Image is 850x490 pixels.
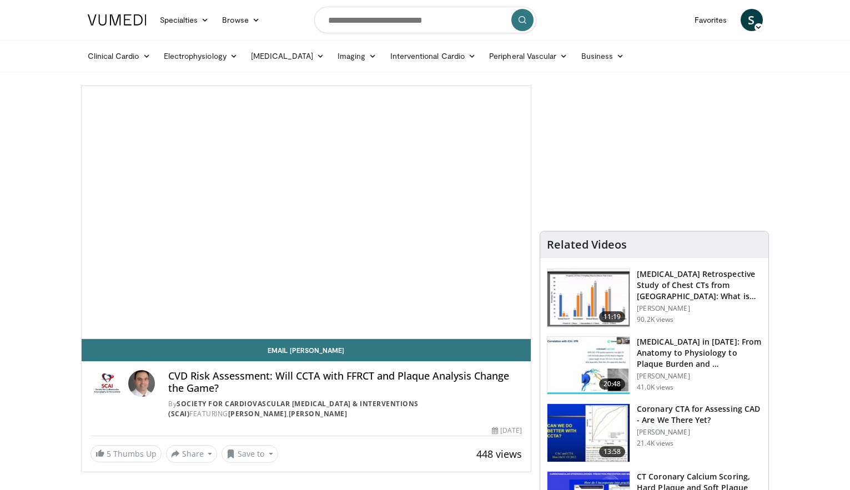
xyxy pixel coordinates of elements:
[637,383,673,392] p: 41.0K views
[90,370,124,397] img: Society for Cardiovascular Angiography & Interventions (SCAI)
[88,14,147,26] img: VuMedi Logo
[688,9,734,31] a: Favorites
[575,45,631,67] a: Business
[153,9,216,31] a: Specialties
[476,447,522,461] span: 448 views
[244,45,331,67] a: [MEDICAL_DATA]
[599,446,626,457] span: 13:58
[599,311,626,322] span: 11:19
[482,45,574,67] a: Peripheral Vascular
[107,448,111,459] span: 5
[637,315,673,324] p: 90.2K views
[82,339,531,361] a: Email [PERSON_NAME]
[599,378,626,390] span: 20:48
[228,409,287,418] a: [PERSON_NAME]
[168,399,419,418] a: Society for Cardiovascular [MEDICAL_DATA] & Interventions (SCAI)
[331,45,384,67] a: Imaging
[168,399,522,419] div: By FEATURING ,
[547,238,627,251] h4: Related Videos
[384,45,483,67] a: Interventional Cardio
[547,269,762,327] a: 11:19 [MEDICAL_DATA] Retrospective Study of Chest CTs from [GEOGRAPHIC_DATA]: What is the Re… [PE...
[128,370,155,397] img: Avatar
[571,85,738,224] iframe: Advertisement
[547,404,630,462] img: 34b2b9a4-89e5-4b8c-b553-8a638b61a706.150x105_q85_crop-smart_upscale.jpg
[314,7,536,33] input: Search topics, interventions
[168,370,522,394] h4: CVD Risk Assessment: Will CCTA with FFRCT and Plaque Analysis Change the Game?
[81,45,157,67] a: Clinical Cardio
[637,372,762,381] p: [PERSON_NAME]
[222,445,278,463] button: Save to
[547,336,762,395] a: 20:48 [MEDICAL_DATA] in [DATE]: From Anatomy to Physiology to Plaque Burden and … [PERSON_NAME] 4...
[637,403,762,426] h3: Coronary CTA for Assessing CAD - Are We There Yet?
[637,428,762,437] p: [PERSON_NAME]
[637,439,673,448] p: 21.4K views
[215,9,266,31] a: Browse
[492,426,522,436] div: [DATE]
[637,336,762,370] h3: [MEDICAL_DATA] in [DATE]: From Anatomy to Physiology to Plaque Burden and …
[289,409,348,418] a: [PERSON_NAME]
[166,445,218,463] button: Share
[547,403,762,462] a: 13:58 Coronary CTA for Assessing CAD - Are We There Yet? [PERSON_NAME] 21.4K views
[637,304,762,313] p: [PERSON_NAME]
[82,86,531,339] video-js: Video Player
[547,269,630,327] img: c2eb46a3-50d3-446d-a553-a9f8510c7760.150x105_q85_crop-smart_upscale.jpg
[157,45,244,67] a: Electrophysiology
[547,337,630,395] img: 823da73b-7a00-425d-bb7f-45c8b03b10c3.150x105_q85_crop-smart_upscale.jpg
[637,269,762,302] h3: [MEDICAL_DATA] Retrospective Study of Chest CTs from [GEOGRAPHIC_DATA]: What is the Re…
[741,9,763,31] a: S
[90,445,162,462] a: 5 Thumbs Up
